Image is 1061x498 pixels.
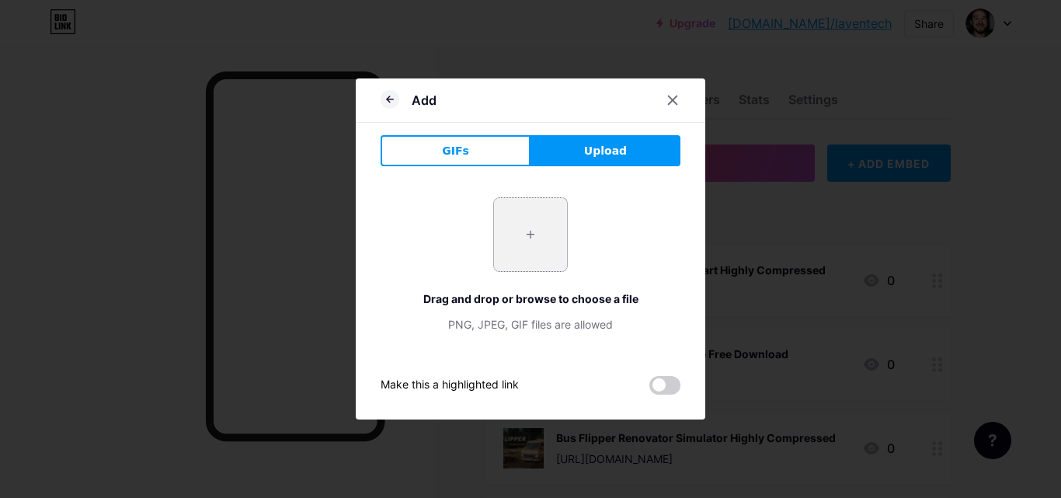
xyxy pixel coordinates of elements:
[584,143,627,159] span: Upload
[381,316,680,333] div: PNG, JPEG, GIF files are allowed
[381,135,530,166] button: GIFs
[530,135,680,166] button: Upload
[381,291,680,307] div: Drag and drop or browse to choose a file
[381,376,519,395] div: Make this a highlighted link
[412,91,437,110] div: Add
[442,143,469,159] span: GIFs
